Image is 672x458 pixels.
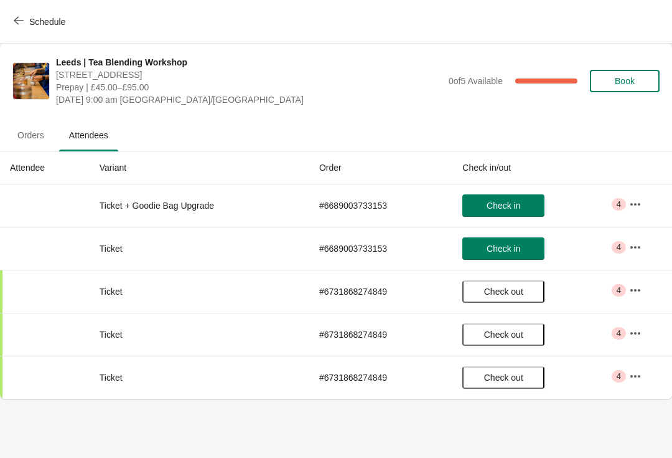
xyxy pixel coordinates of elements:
[617,285,621,295] span: 4
[590,70,660,92] button: Book
[90,184,309,227] td: Ticket + Goodie Bag Upgrade
[452,151,619,184] th: Check in/out
[484,373,523,383] span: Check out
[617,242,621,252] span: 4
[56,81,442,93] span: Prepay | £45.00–£95.00
[617,328,621,338] span: 4
[309,270,452,313] td: # 6731868274849
[29,17,65,27] span: Schedule
[7,124,54,146] span: Orders
[615,76,635,86] span: Book
[56,93,442,106] span: [DATE] 9:00 am [GEOGRAPHIC_DATA]/[GEOGRAPHIC_DATA]
[309,227,452,270] td: # 6689003733153
[56,56,442,69] span: Leeds | Tea Blending Workshop
[617,199,621,209] span: 4
[56,69,442,81] span: [STREET_ADDRESS]
[90,356,309,399] td: Ticket
[309,356,452,399] td: # 6731868274849
[59,124,118,146] span: Attendees
[309,313,452,356] td: # 6731868274849
[449,76,503,86] span: 0 of 5 Available
[90,313,309,356] td: Ticket
[487,201,520,211] span: Check in
[462,194,544,217] button: Check in
[309,184,452,227] td: # 6689003733153
[617,371,621,381] span: 4
[6,11,75,33] button: Schedule
[90,270,309,313] td: Ticket
[487,244,520,254] span: Check in
[462,323,544,346] button: Check out
[90,151,309,184] th: Variant
[309,151,452,184] th: Order
[462,237,544,260] button: Check in
[90,227,309,270] td: Ticket
[13,63,49,99] img: Leeds | Tea Blending Workshop
[484,287,523,297] span: Check out
[462,280,544,303] button: Check out
[462,366,544,389] button: Check out
[484,330,523,340] span: Check out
